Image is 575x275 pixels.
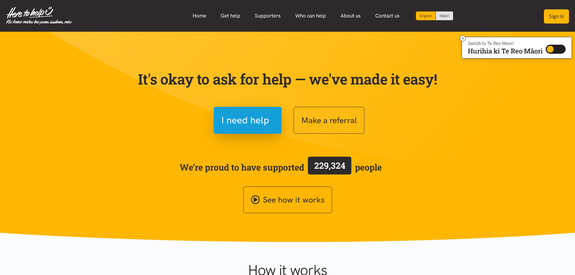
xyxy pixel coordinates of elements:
div: Current language [416,11,436,20]
p: Switch to Te Reo Māori [468,42,543,45]
button: I need help [214,107,282,134]
button: Sign in [544,9,569,24]
a: See how it works [243,187,332,213]
a: Supporters [248,9,288,22]
a: About us [333,9,368,22]
span: We’re proud to have supported people [180,155,382,179]
img: Home [6,7,72,25]
p: Hurihia ki Te Reo Māori [468,48,543,54]
a: Who can help [288,9,333,22]
p: It's okay to ask for help — we've made it easy! [137,70,439,88]
a: Home [185,9,213,22]
span: 229,324 [314,160,345,171]
button: Make a referral [294,107,364,134]
div: Language toggle [416,11,453,20]
span: I need help [221,113,269,128]
a: Contact us [368,9,407,22]
a: Get help [213,9,248,22]
a: 229,324 [304,155,355,179]
a: Switch to Te Reo Māori [436,11,453,20]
